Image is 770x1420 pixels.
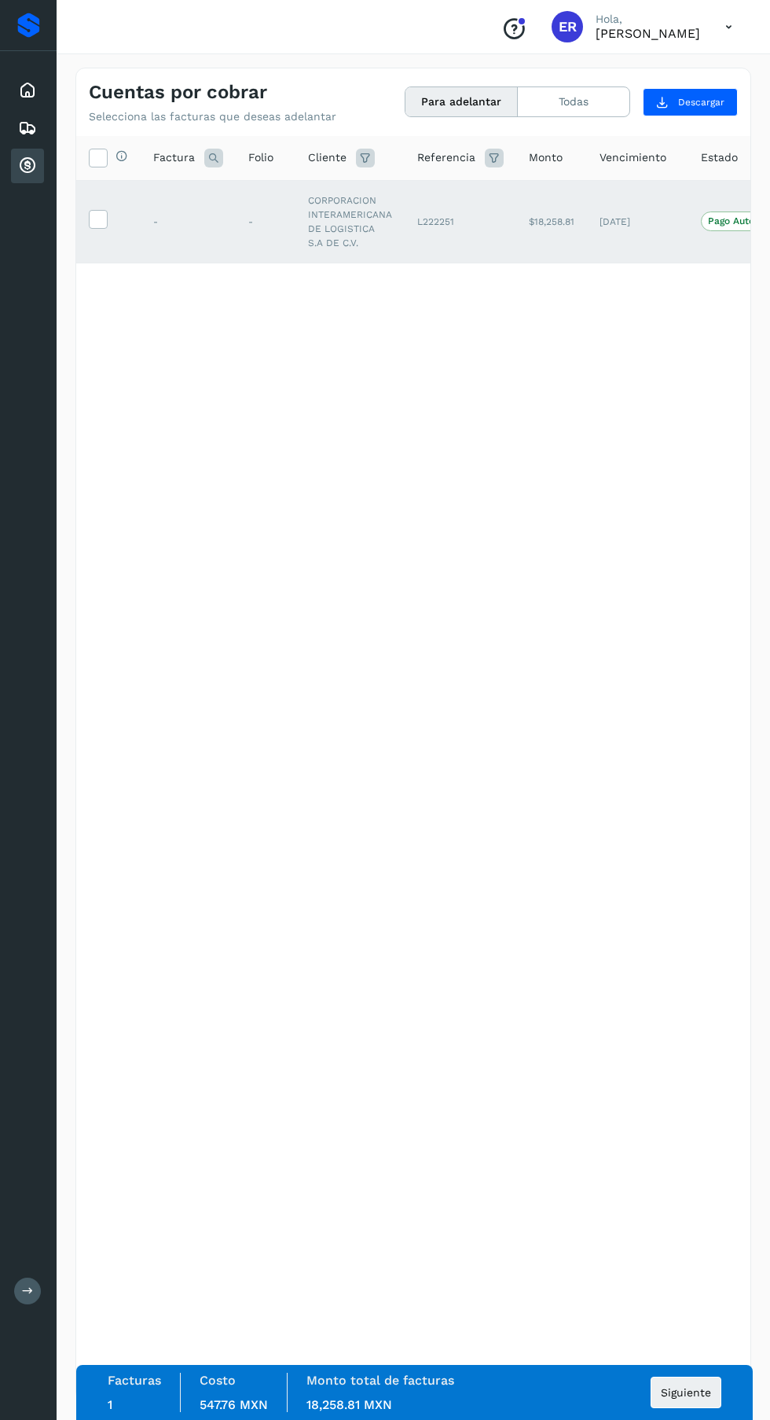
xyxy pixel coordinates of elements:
td: - [236,180,295,263]
div: Embarques [11,111,44,145]
p: Hola, [596,13,700,26]
span: Siguiente [661,1387,711,1398]
span: Factura [153,149,195,166]
label: Costo [200,1373,236,1388]
span: Folio [248,149,273,166]
span: 1 [108,1397,112,1412]
span: Referencia [417,149,475,166]
td: L222251 [405,180,516,263]
button: Todas [518,87,629,116]
p: Selecciona las facturas que deseas adelantar [89,110,336,123]
span: 18,258.81 MXN [306,1397,392,1412]
div: Inicio [11,73,44,108]
span: Descargar [678,95,724,109]
td: $18,258.81 [516,180,587,263]
td: - [141,180,236,263]
td: CORPORACION INTERAMERICANA DE LOGISTICA S.A DE C.V. [295,180,405,263]
button: Para adelantar [405,87,518,116]
button: Siguiente [651,1377,721,1408]
span: Vencimiento [599,149,666,166]
button: Descargar [643,88,738,116]
div: Cuentas por cobrar [11,149,44,183]
label: Monto total de facturas [306,1373,454,1388]
span: Estado [701,149,738,166]
span: Monto [529,149,563,166]
h4: Cuentas por cobrar [89,81,267,104]
span: 547.76 MXN [200,1397,268,1412]
td: [DATE] [587,180,688,263]
p: Eduardo Reyes González [596,26,700,41]
label: Facturas [108,1373,161,1388]
span: Cliente [308,149,346,166]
